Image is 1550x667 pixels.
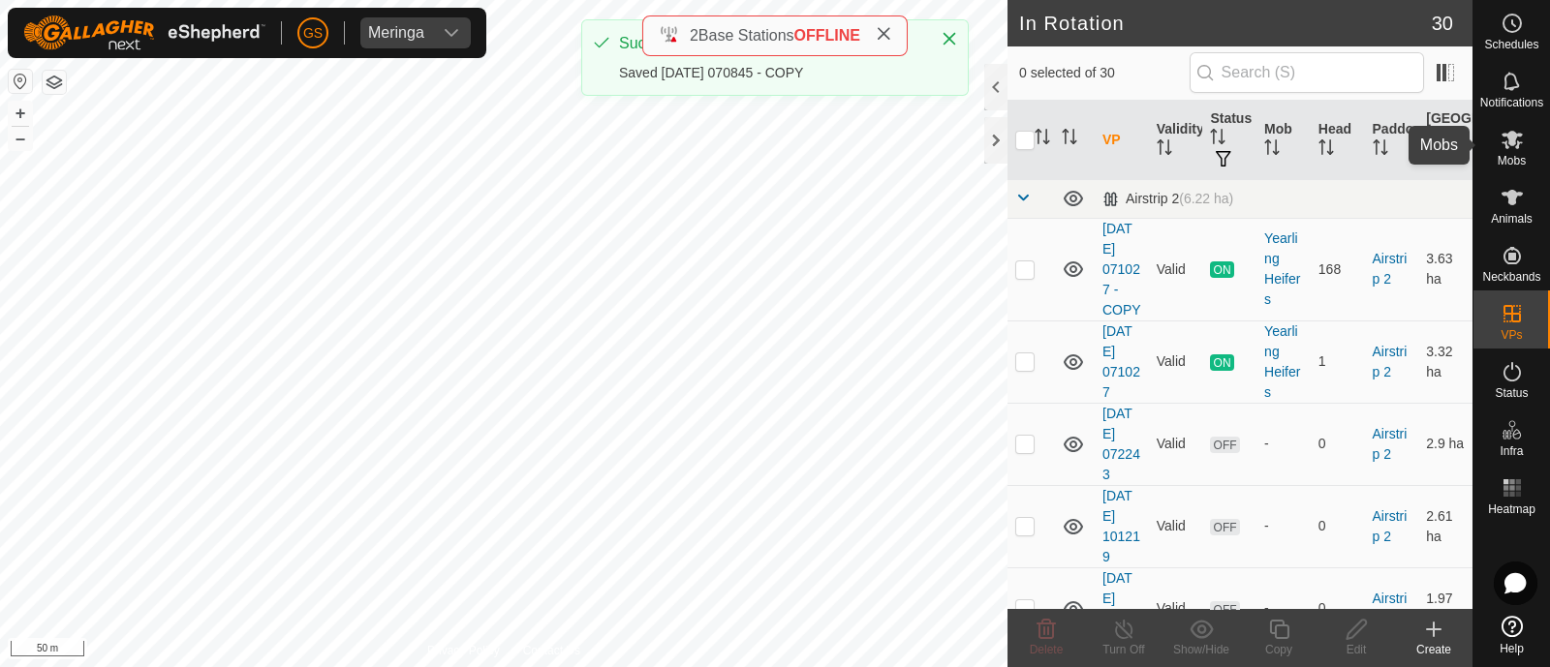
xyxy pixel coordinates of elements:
[1395,641,1472,658] div: Create
[619,63,921,83] div: Saved [DATE] 070845 - COPY
[43,71,66,94] button: Map Layers
[1149,320,1203,403] td: Valid
[1480,97,1543,108] span: Notifications
[360,17,432,48] span: Meringa
[1210,437,1239,453] span: OFF
[1373,591,1408,626] a: Airstrip 2
[1149,403,1203,485] td: Valid
[1085,641,1162,658] div: Turn Off
[1311,403,1365,485] td: 0
[1149,567,1203,650] td: Valid
[1373,344,1408,379] a: Airstrip 2
[1102,570,1140,647] a: [DATE] 081641
[1019,12,1432,35] h2: In Rotation
[1035,132,1050,147] p-sorticon: Activate to sort
[9,127,32,150] button: –
[1102,406,1140,482] a: [DATE] 072243
[1491,213,1533,225] span: Animals
[9,102,32,125] button: +
[23,15,265,50] img: Gallagher Logo
[1373,508,1408,544] a: Airstrip 2
[1418,403,1472,485] td: 2.9 ha
[1102,221,1141,318] a: [DATE] 071027 - COPY
[427,642,500,659] a: Privacy Policy
[1495,387,1528,399] span: Status
[1210,601,1239,618] span: OFF
[619,32,921,55] div: Success
[1373,251,1408,287] a: Airstrip 2
[1149,101,1203,180] th: Validity
[1264,228,1303,310] div: Yearling Heifers
[1373,426,1408,462] a: Airstrip 2
[432,17,471,48] div: dropdown trigger
[1149,218,1203,320] td: Valid
[9,70,32,93] button: Reset Map
[1311,218,1365,320] td: 168
[1202,101,1256,180] th: Status
[1311,485,1365,567] td: 0
[1418,218,1472,320] td: 3.63 ha
[690,27,698,44] span: 2
[1264,321,1303,403] div: Yearling Heifers
[1500,643,1524,654] span: Help
[1484,39,1538,50] span: Schedules
[1019,63,1190,83] span: 0 selected of 30
[1210,354,1233,371] span: ON
[1157,142,1172,158] p-sorticon: Activate to sort
[1240,641,1317,658] div: Copy
[1102,191,1233,207] div: Airstrip 2
[1210,519,1239,535] span: OFF
[1432,9,1453,38] span: 30
[1264,516,1303,536] div: -
[303,23,323,44] span: GS
[698,27,794,44] span: Base Stations
[1365,101,1419,180] th: Paddock
[1373,142,1388,158] p-sorticon: Activate to sort
[1210,261,1233,278] span: ON
[1264,142,1280,158] p-sorticon: Activate to sort
[1317,641,1395,658] div: Edit
[1318,142,1334,158] p-sorticon: Activate to sort
[1210,132,1225,147] p-sorticon: Activate to sort
[1426,152,1441,167] p-sorticon: Activate to sort
[794,27,860,44] span: OFFLINE
[1473,608,1550,662] a: Help
[1102,323,1140,400] a: [DATE] 071027
[1418,567,1472,650] td: 1.97 ha
[1498,155,1526,167] span: Mobs
[1482,271,1540,283] span: Neckbands
[1311,320,1365,403] td: 1
[1190,52,1424,93] input: Search (S)
[523,642,580,659] a: Contact Us
[1149,485,1203,567] td: Valid
[1095,101,1149,180] th: VP
[368,25,424,41] div: Meringa
[1179,191,1233,206] span: (6.22 ha)
[1488,503,1535,515] span: Heatmap
[1501,329,1522,341] span: VPs
[1500,445,1523,457] span: Infra
[1311,567,1365,650] td: 0
[1102,488,1140,564] a: [DATE] 101219
[1418,101,1472,180] th: [GEOGRAPHIC_DATA] Area
[1418,320,1472,403] td: 3.32 ha
[936,25,963,52] button: Close
[1418,485,1472,567] td: 2.61 ha
[1256,101,1311,180] th: Mob
[1030,643,1064,656] span: Delete
[1162,641,1240,658] div: Show/Hide
[1062,132,1077,147] p-sorticon: Activate to sort
[1311,101,1365,180] th: Head
[1264,598,1303,619] div: -
[1264,434,1303,454] div: -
